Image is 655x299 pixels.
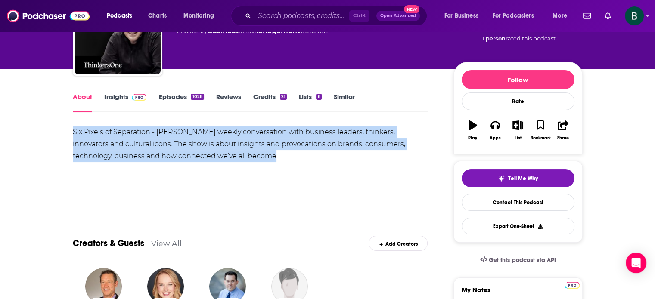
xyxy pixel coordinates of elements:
[369,236,428,251] div: Add Creators
[158,92,204,112] a: Episodes1028
[132,94,147,101] img: Podchaser Pro
[7,8,90,24] img: Podchaser - Follow, Share and Rate Podcasts
[506,115,529,146] button: List
[462,169,574,187] button: tell me why sparkleTell Me Why
[107,10,132,22] span: Podcasts
[177,9,225,23] button: open menu
[552,115,574,146] button: Share
[216,92,241,112] a: Reviews
[73,92,92,112] a: About
[490,136,501,141] div: Apps
[101,9,143,23] button: open menu
[506,35,556,42] span: rated this podcast
[601,9,615,23] a: Show notifications dropdown
[334,92,355,112] a: Similar
[151,239,182,248] a: View All
[462,70,574,89] button: Follow
[299,92,321,112] a: Lists6
[530,136,550,141] div: Bookmark
[462,115,484,146] button: Play
[489,256,556,264] span: Get this podcast via API
[104,92,147,112] a: InsightsPodchaser Pro
[316,94,321,100] div: 6
[183,10,214,22] span: Monitoring
[508,175,538,182] span: Tell Me Why
[546,9,578,23] button: open menu
[565,281,580,289] a: Pro website
[376,11,420,21] button: Open AdvancedNew
[580,9,594,23] a: Show notifications dropdown
[565,282,580,289] img: Podchaser Pro
[625,6,644,25] span: Logged in as betsy46033
[73,238,144,249] a: Creators & Guests
[280,94,287,100] div: 21
[487,9,546,23] button: open menu
[462,194,574,211] a: Contact This Podcast
[444,10,478,22] span: For Business
[557,136,569,141] div: Share
[462,92,574,110] div: Rate
[529,115,552,146] button: Bookmark
[438,9,489,23] button: open menu
[143,9,172,23] a: Charts
[148,10,167,22] span: Charts
[253,92,287,112] a: Credits21
[462,218,574,234] button: Export One-Sheet
[380,14,416,18] span: Open Advanced
[482,35,506,42] span: 1 person
[515,136,522,141] div: List
[73,126,428,162] div: Six Pixels of Separation - [PERSON_NAME] weekly conversation with business leaders, thinkers, inn...
[473,250,563,271] a: Get this podcast via API
[493,10,534,22] span: For Podcasters
[349,10,369,22] span: Ctrl K
[255,9,349,23] input: Search podcasts, credits, & more...
[239,6,435,26] div: Search podcasts, credits, & more...
[484,115,506,146] button: Apps
[626,253,646,273] div: Open Intercom Messenger
[468,136,477,141] div: Play
[191,94,204,100] div: 1028
[625,6,644,25] img: User Profile
[553,10,567,22] span: More
[404,5,419,13] span: New
[625,6,644,25] button: Show profile menu
[498,175,505,182] img: tell me why sparkle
